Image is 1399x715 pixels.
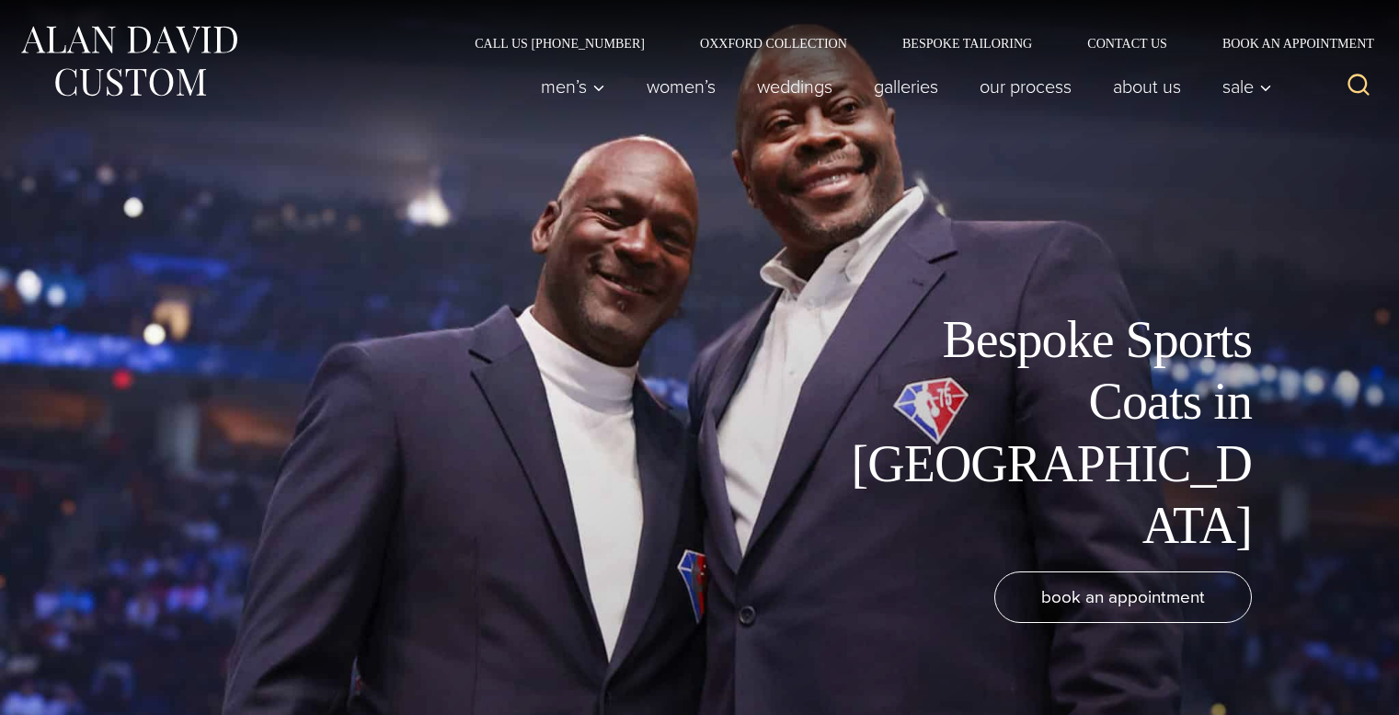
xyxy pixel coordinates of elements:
a: Contact Us [1060,37,1195,50]
a: Our Process [959,68,1093,105]
a: About Us [1093,68,1202,105]
a: Oxxford Collection [672,37,875,50]
a: Bespoke Tailoring [875,37,1060,50]
span: Men’s [541,77,605,96]
a: Call Us [PHONE_NUMBER] [447,37,672,50]
a: weddings [737,68,854,105]
button: View Search Form [1336,64,1381,109]
span: Sale [1222,77,1272,96]
a: Book an Appointment [1195,37,1381,50]
h1: Bespoke Sports Coats in [GEOGRAPHIC_DATA] [838,309,1252,557]
nav: Primary Navigation [521,68,1282,105]
span: book an appointment [1041,583,1205,610]
img: Alan David Custom [18,20,239,102]
a: Women’s [626,68,737,105]
nav: Secondary Navigation [447,37,1381,50]
a: Galleries [854,68,959,105]
a: book an appointment [994,571,1252,623]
